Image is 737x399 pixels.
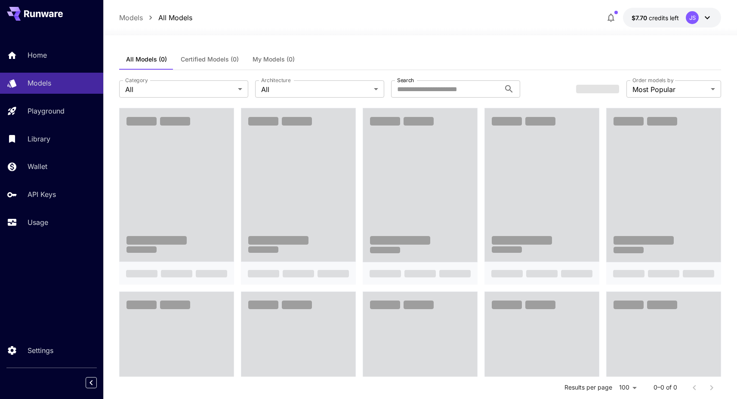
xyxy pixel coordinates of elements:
[686,11,699,24] div: JS
[261,77,290,84] label: Architecture
[28,161,47,172] p: Wallet
[28,217,48,227] p: Usage
[28,106,65,116] p: Playground
[649,14,679,21] span: credits left
[694,358,737,399] iframe: Chat Widget
[28,345,53,356] p: Settings
[28,50,47,60] p: Home
[92,375,103,390] div: Collapse sidebar
[632,14,649,21] span: $7.70
[564,384,612,392] p: Results per page
[28,78,51,88] p: Models
[654,384,677,392] p: 0–0 of 0
[253,55,295,63] span: My Models (0)
[616,381,640,394] div: 100
[126,55,167,63] span: All Models (0)
[181,55,239,63] span: Certified Models (0)
[28,189,56,199] p: API Keys
[623,8,721,28] button: $7.70062JS
[125,77,148,84] label: Category
[86,377,97,388] button: Collapse sidebar
[119,12,192,23] nav: breadcrumb
[632,84,707,95] span: Most Popular
[125,84,234,95] span: All
[261,84,370,95] span: All
[632,77,673,84] label: Order models by
[119,12,143,23] a: Models
[28,134,50,144] p: Library
[397,77,414,84] label: Search
[632,13,679,22] div: $7.70062
[158,12,192,23] a: All Models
